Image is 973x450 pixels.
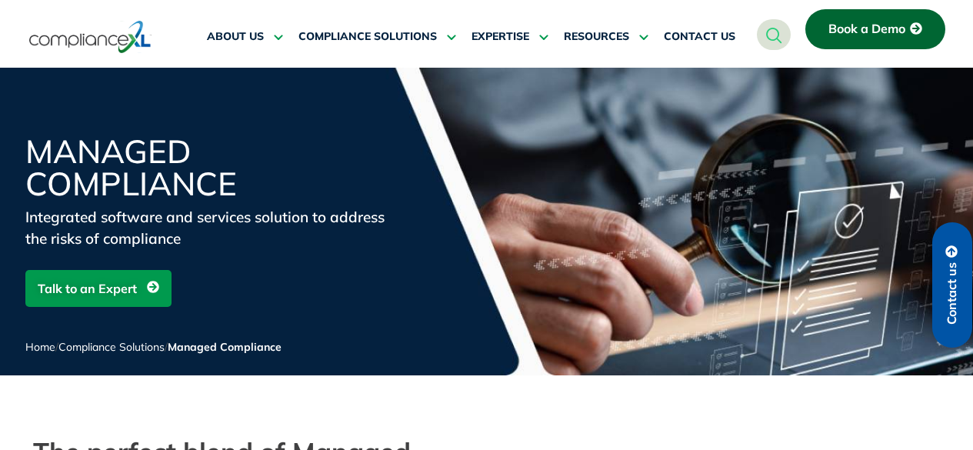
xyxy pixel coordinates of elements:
span: RESOURCES [564,30,629,44]
span: Book a Demo [828,22,905,36]
a: EXPERTISE [472,18,548,55]
span: Contact us [945,262,959,325]
span: Talk to an Expert [38,274,137,303]
span: CONTACT US [664,30,735,44]
a: navsearch-button [757,19,791,50]
span: COMPLIANCE SOLUTIONS [298,30,437,44]
a: RESOURCES [564,18,648,55]
a: Contact us [932,222,972,348]
a: ABOUT US [207,18,283,55]
a: Talk to an Expert [25,270,172,307]
span: / / [25,340,282,354]
a: Compliance Solutions [58,340,165,354]
span: Managed Compliance [168,340,282,354]
a: COMPLIANCE SOLUTIONS [298,18,456,55]
span: ABOUT US [207,30,264,44]
span: EXPERTISE [472,30,529,44]
a: Book a Demo [805,9,945,49]
h1: Managed Compliance [25,135,395,200]
img: logo-one.svg [29,19,152,55]
a: CONTACT US [664,18,735,55]
a: Home [25,340,55,354]
div: Integrated software and services solution to address the risks of compliance [25,206,395,249]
